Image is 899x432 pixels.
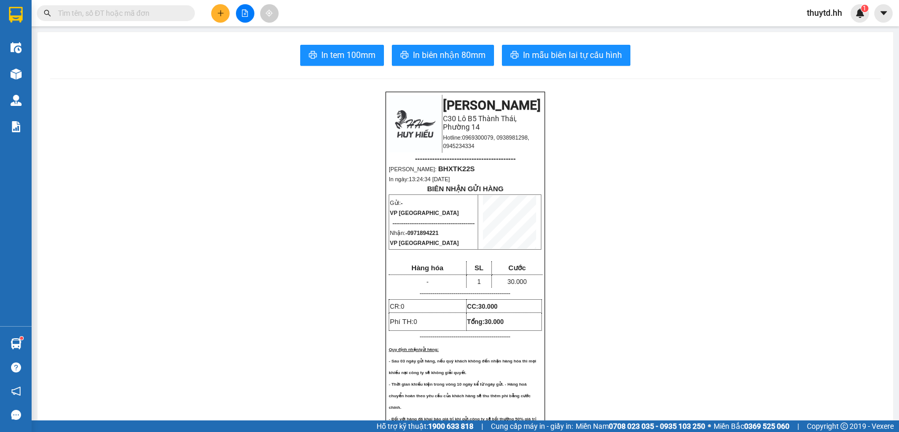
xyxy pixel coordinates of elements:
[874,4,893,23] button: caret-down
[477,278,481,286] span: 1
[390,318,417,326] span: Phí TH:
[265,9,273,17] span: aim
[407,230,438,236] span: 0971894221
[300,45,384,66] button: printerIn tem 100mm
[390,200,402,206] span: Gửi:
[443,114,517,131] span: C30 Lô B5 Thành Thái, Phường 14
[413,318,417,326] span: 0
[427,278,429,286] span: -
[390,210,459,216] span: VP [GEOGRAPHIC_DATA]
[427,185,503,193] strong: BIÊN NHẬN GỬI HÀNG
[475,264,483,272] span: SL
[467,318,504,326] span: Tổng:
[508,278,527,286] span: 30.000
[20,337,23,340] sup: 1
[321,48,376,62] span: In tem 100mm
[797,420,799,432] span: |
[609,422,705,430] strong: 0708 023 035 - 0935 103 250
[401,303,404,310] span: 0
[863,5,866,12] span: 1
[389,176,450,182] span: In ngày:
[11,386,21,396] span: notification
[879,8,888,18] span: caret-down
[389,382,530,410] span: - Thời gian khiếu kiện trong vòng 10 ngày kể từ ngày gửi. - Hàng hoá chuyển hoàn theo yêu cầu của...
[443,134,529,149] span: Hotline:
[576,420,705,432] span: Miền Nam
[401,200,403,206] span: -
[11,338,22,349] img: warehouse-icon
[389,166,475,172] span: [PERSON_NAME]:
[392,45,494,66] button: printerIn biên nhận 80mm
[58,7,182,19] input: Tìm tên, số ĐT hoặc mã đơn
[392,220,475,226] span: --------------------------------------------
[744,422,789,430] strong: 0369 525 060
[841,423,848,430] span: copyright
[9,7,23,23] img: logo-vxr
[491,420,573,432] span: Cung cấp máy in - giấy in:
[413,48,486,62] span: In biên nhận 80mm
[708,424,711,428] span: ⚪️
[443,134,529,149] span: 0969300079, 0938981298, 0945234334
[211,4,230,23] button: plus
[236,4,254,23] button: file-add
[11,95,22,106] img: warehouse-icon
[798,6,851,19] span: thuytd.hh
[400,51,409,61] span: printer
[855,8,865,18] img: icon-new-feature
[478,303,498,310] span: 30.000
[523,48,622,62] span: In mẫu biên lai tự cấu hình
[390,303,404,310] span: CR:
[377,420,473,432] span: Hỗ trợ kỹ thuật:
[389,95,441,152] img: logo
[390,240,459,246] span: VP [GEOGRAPHIC_DATA]
[241,9,249,17] span: file-add
[389,359,536,375] span: - Sau 03 ngày gửi hàng, nếu quý khách không đến nhận hàng hóa thì mọi khiếu nại công ty sẽ không ...
[861,5,868,12] sup: 1
[467,303,498,310] strong: CC:
[11,42,22,53] img: warehouse-icon
[11,121,22,132] img: solution-icon
[389,289,541,298] p: -------------------------------------------
[508,264,526,272] span: Cước
[438,165,475,173] span: BHXTK22S
[260,4,279,23] button: aim
[502,45,630,66] button: printerIn mẫu biên lai tự cấu hình
[44,9,51,17] span: search
[415,154,516,163] span: -----------------------------------------
[309,51,317,61] span: printer
[11,362,21,372] span: question-circle
[443,98,541,113] span: [PERSON_NAME]
[389,347,439,352] span: Quy định nhận/gửi hàng:
[11,410,21,420] span: message
[390,230,438,236] span: Nhận:
[510,51,519,61] span: printer
[428,422,473,430] strong: 1900 633 818
[481,420,483,432] span: |
[485,318,504,326] span: 30.000
[714,420,789,432] span: Miền Bắc
[409,176,450,182] span: 13:24:34 [DATE]
[411,264,443,272] span: Hàng hóa
[11,68,22,80] img: warehouse-icon
[406,230,439,236] span: -
[389,332,541,341] p: -------------------------------------------
[217,9,224,17] span: plus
